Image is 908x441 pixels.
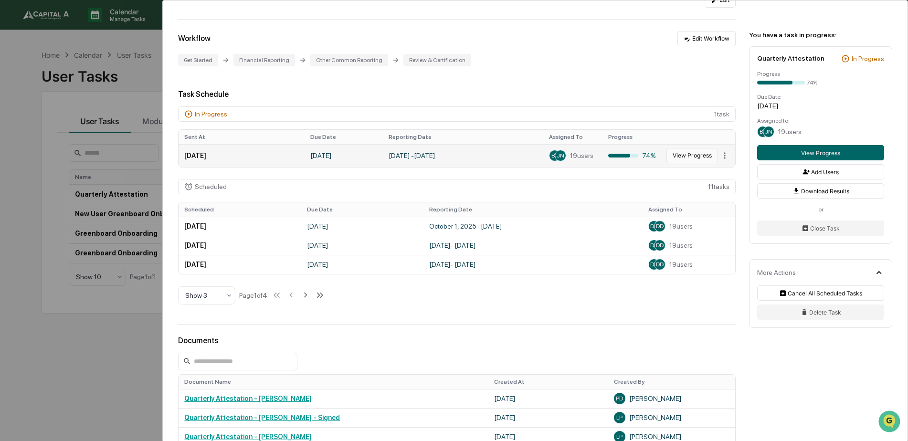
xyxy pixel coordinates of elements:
[383,130,543,144] th: Reporting Date
[656,223,664,230] span: DD
[488,408,608,427] td: [DATE]
[807,79,817,86] div: 74%
[669,261,693,268] span: 19 users
[669,222,693,230] span: 19 users
[184,433,312,441] a: Quarterly Attestation - [PERSON_NAME]
[778,128,802,136] span: 19 users
[656,242,664,249] span: DD
[488,389,608,408] td: [DATE]
[305,144,383,167] td: [DATE]
[543,130,602,144] th: Assigned To
[67,161,116,169] a: Powered byPylon
[6,135,64,152] a: 🔎Data Lookup
[757,54,824,62] div: Quarterly Attestation
[757,102,884,110] div: [DATE]
[179,202,301,217] th: Scheduled
[757,269,796,276] div: More Actions
[757,304,884,320] button: Delete Task
[195,183,227,190] div: Scheduled
[403,54,471,66] div: Review & Certification
[656,261,664,268] span: DD
[179,144,305,167] td: [DATE]
[69,121,77,129] div: 🗄️
[32,83,121,90] div: We're available if you need us!
[608,375,735,389] th: Created By
[239,292,267,299] div: Page 1 of 4
[757,117,884,124] div: Assigned to:
[614,393,729,404] div: [PERSON_NAME]
[650,223,658,230] span: DD
[757,183,884,199] button: Download Results
[643,202,735,217] th: Assigned To
[32,73,157,83] div: Start new chat
[301,202,423,217] th: Due Date
[757,220,884,236] button: Close Task
[310,54,388,66] div: Other Common Reporting
[301,236,423,255] td: [DATE]
[65,116,122,134] a: 🗄️Attestations
[184,414,340,421] a: Quarterly Attestation - [PERSON_NAME] - Signed
[757,71,884,77] div: Progress
[669,241,693,249] span: 19 users
[765,128,772,135] span: JN
[677,31,736,46] button: Edit Workflow
[179,236,301,255] td: [DATE]
[551,152,559,159] span: BD
[179,130,305,144] th: Sent At
[195,110,227,118] div: In Progress
[616,395,623,402] span: PD
[179,255,301,274] td: [DATE]
[666,148,718,163] button: View Progress
[178,54,218,66] div: Get Started
[179,375,488,389] th: Document Name
[19,120,62,130] span: Preclearance
[602,130,662,144] th: Progress
[178,90,736,99] div: Task Schedule
[178,179,736,194] div: 11 task s
[614,412,729,423] div: [PERSON_NAME]
[616,414,623,421] span: LP
[301,217,423,236] td: [DATE]
[383,144,543,167] td: [DATE] - [DATE]
[10,20,174,35] p: How can we help?
[757,206,884,213] div: or
[749,31,892,39] div: You have a task in progress:
[608,152,656,159] div: 74%
[6,116,65,134] a: 🖐️Preclearance
[10,121,17,129] div: 🖐️
[301,255,423,274] td: [DATE]
[488,375,608,389] th: Created At
[162,76,174,87] button: Start new chat
[423,202,643,217] th: Reporting Date
[178,336,736,345] div: Documents
[757,285,884,301] button: Cancel All Scheduled Tasks
[10,73,27,90] img: 1746055101610-c473b297-6a78-478c-a979-82029cc54cd1
[184,395,312,402] a: Quarterly Attestation - [PERSON_NAME]
[423,217,643,236] td: October 1, 2025 - [DATE]
[178,106,736,122] div: 1 task
[79,120,118,130] span: Attestations
[305,130,383,144] th: Due Date
[650,242,658,249] span: DD
[19,138,60,148] span: Data Lookup
[95,162,116,169] span: Pylon
[423,236,643,255] td: [DATE] - [DATE]
[557,152,564,159] span: JN
[10,139,17,147] div: 🔎
[757,145,884,160] button: View Progress
[852,55,884,63] div: In Progress
[877,409,903,435] iframe: Open customer support
[757,164,884,179] button: Add Users
[423,255,643,274] td: [DATE] - [DATE]
[570,152,593,159] span: 19 users
[760,128,767,135] span: BD
[179,217,301,236] td: [DATE]
[757,94,884,100] div: Due Date:
[616,433,623,440] span: LP
[178,34,211,43] div: Workflow
[650,261,658,268] span: DD
[233,54,295,66] div: Financial Reporting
